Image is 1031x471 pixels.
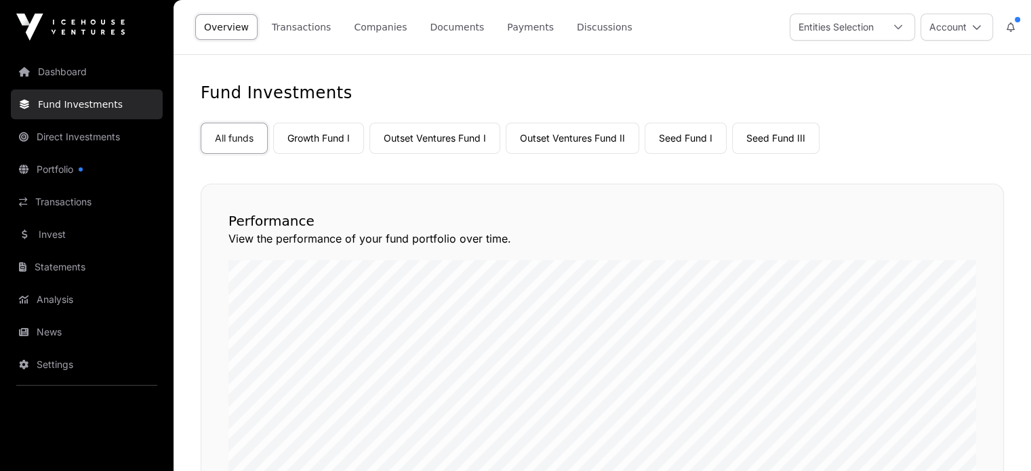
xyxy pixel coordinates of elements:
p: View the performance of your fund portfolio over time. [228,230,976,247]
a: Direct Investments [11,122,163,152]
a: News [11,317,163,347]
iframe: Chat Widget [963,406,1031,471]
button: Account [921,14,993,41]
a: Analysis [11,285,163,314]
a: All funds [201,123,268,154]
a: Portfolio [11,155,163,184]
a: Invest [11,220,163,249]
a: Outset Ventures Fund I [369,123,500,154]
a: Outset Ventures Fund II [506,123,639,154]
img: Icehouse Ventures Logo [16,14,125,41]
a: Overview [195,14,258,40]
a: Documents [421,14,493,40]
a: Growth Fund I [273,123,364,154]
a: Fund Investments [11,89,163,119]
a: Seed Fund I [645,123,727,154]
a: Transactions [11,187,163,217]
a: Statements [11,252,163,282]
a: Settings [11,350,163,380]
div: Entities Selection [790,14,882,40]
a: Dashboard [11,57,163,87]
a: Discussions [568,14,641,40]
a: Seed Fund III [732,123,820,154]
h1: Fund Investments [201,82,1004,104]
a: Companies [345,14,416,40]
a: Transactions [263,14,340,40]
h2: Performance [228,211,976,230]
a: Payments [498,14,563,40]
